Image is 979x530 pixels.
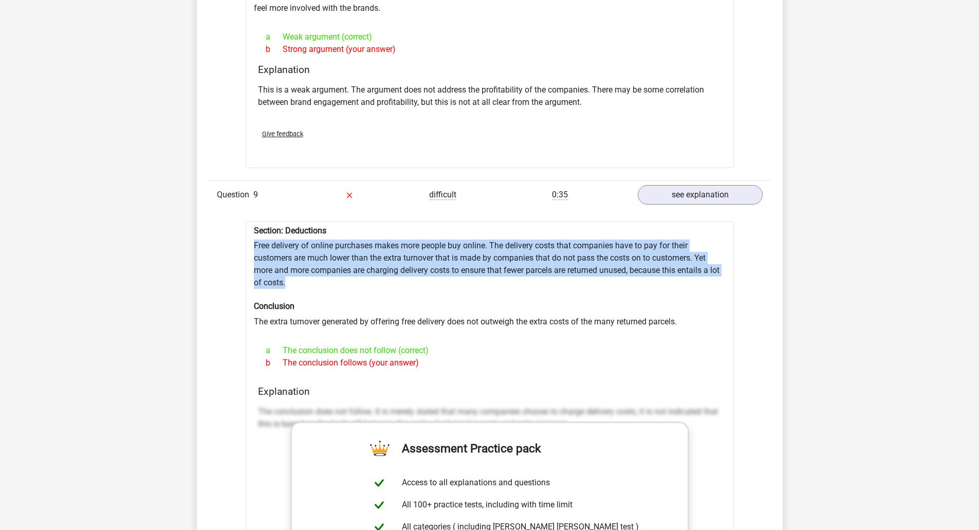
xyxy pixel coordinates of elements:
[266,357,283,369] span: b
[552,190,568,200] span: 0:35
[258,84,722,108] p: This is a weak argument. The argument does not address the profitability of the companies. There ...
[258,357,722,369] div: The conclusion follows (your answer)
[253,190,258,199] span: 9
[254,226,726,235] h6: Section: Deductions
[258,406,722,430] p: The conclusion does not follow. It is merely stated that many companies choose to charge delivery...
[258,31,722,43] div: Weak argument (correct)
[429,190,456,200] span: difficult
[258,386,722,397] h4: Explanation
[266,31,283,43] span: a
[258,344,722,357] div: The conclusion does not follow (correct)
[266,344,283,357] span: a
[638,185,763,205] a: see explanation
[258,43,722,56] div: Strong argument (your answer)
[254,301,726,311] h6: Conclusion
[217,189,253,201] span: Question
[262,130,303,138] span: Give feedback
[266,43,283,56] span: b
[258,64,722,76] h4: Explanation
